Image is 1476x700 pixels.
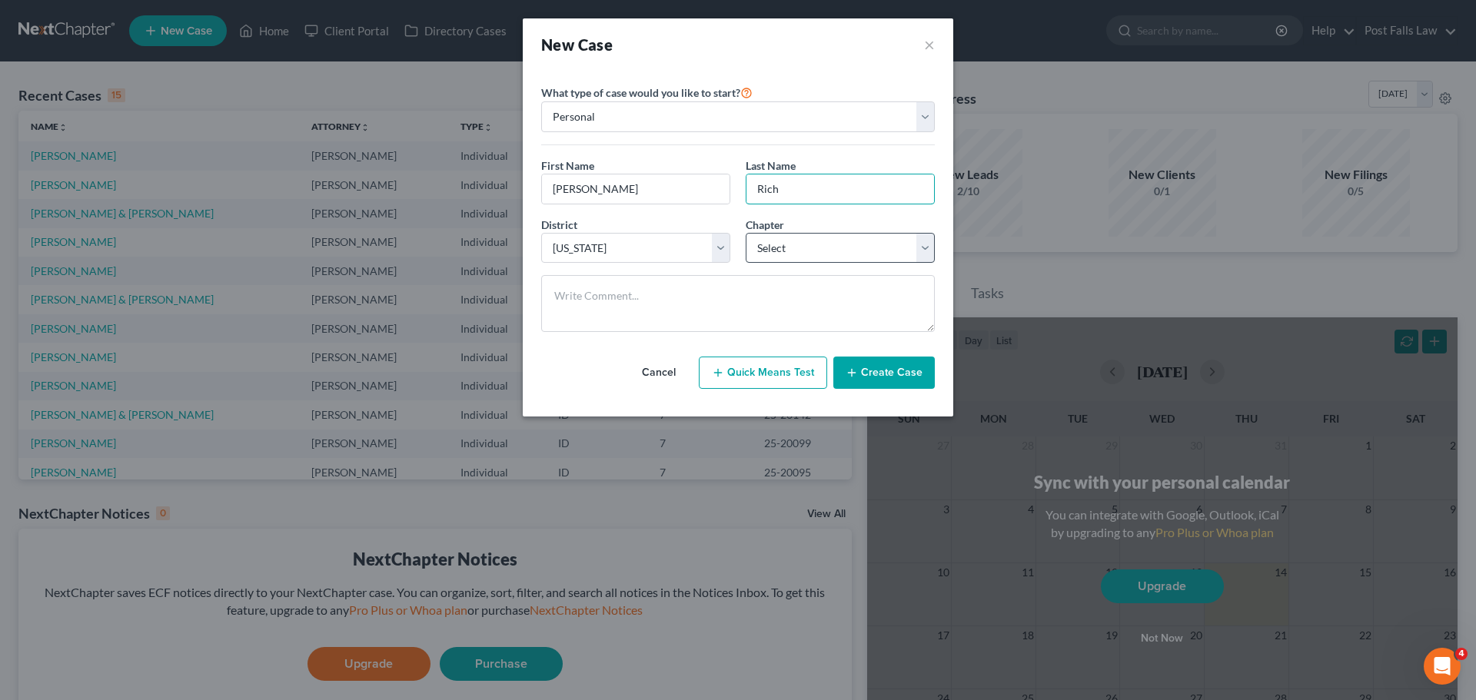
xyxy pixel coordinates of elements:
[541,159,594,172] span: First Name
[1424,648,1461,685] iframe: Intercom live chat
[625,357,693,388] button: Cancel
[699,357,827,389] button: Quick Means Test
[541,218,577,231] span: District
[541,83,753,101] label: What type of case would you like to start?
[541,35,613,54] strong: New Case
[1455,648,1468,660] span: 4
[746,159,796,172] span: Last Name
[542,174,730,204] input: Enter First Name
[746,218,784,231] span: Chapter
[833,357,935,389] button: Create Case
[746,174,934,204] input: Enter Last Name
[924,34,935,55] button: ×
